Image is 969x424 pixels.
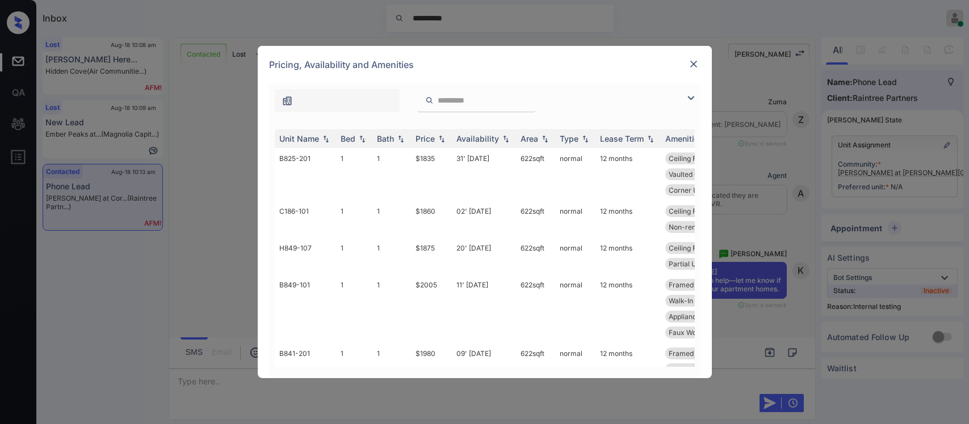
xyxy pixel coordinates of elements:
span: Framed Bathroom... [669,281,732,289]
td: 12 months [595,274,661,343]
td: C186-101 [275,201,336,238]
td: $1860 [411,201,452,238]
td: 622 sqft [516,238,555,274]
img: sorting [320,135,332,143]
td: $1875 [411,238,452,274]
span: Framed Bathroom... [669,349,732,358]
td: 622 sqft [516,201,555,238]
td: H849-107 [275,238,336,274]
td: 02' [DATE] [452,201,516,238]
div: Type [560,134,578,143]
div: Pricing, Availability and Amenities [258,46,712,83]
td: normal [555,238,595,274]
img: close [688,58,699,70]
td: 622 sqft [516,148,555,201]
td: 1 [336,274,372,343]
div: Amenities [665,134,703,143]
span: Ceiling Fan [669,154,704,163]
td: B825-201 [275,148,336,201]
div: Unit Name [279,134,319,143]
span: Appliance Packa... [669,312,728,321]
span: Walk-In Closets [669,365,719,374]
td: 1 [336,238,372,274]
div: Bed [341,134,355,143]
div: Price [416,134,435,143]
span: Ceiling Fan [669,207,704,215]
img: sorting [436,135,447,143]
img: sorting [395,135,406,143]
img: sorting [356,135,368,143]
td: 1 [336,201,372,238]
img: sorting [645,135,656,143]
span: Ceiling Fan [669,244,704,252]
span: Non-renovated C... [669,223,730,231]
td: 1 [372,274,411,343]
td: 20' [DATE] [452,238,516,274]
span: Corner Unit [669,186,706,194]
div: Lease Term [600,134,644,143]
img: sorting [580,135,591,143]
img: icon-zuma [684,91,698,105]
td: $1835 [411,148,452,201]
td: 622 sqft [516,274,555,343]
td: normal [555,274,595,343]
span: Vaulted Ceiling... [669,170,721,179]
td: normal [555,148,595,201]
td: 1 [372,201,411,238]
img: sorting [500,135,511,143]
div: Availability [456,134,499,143]
td: 1 [372,148,411,201]
td: 12 months [595,238,661,274]
td: $2005 [411,274,452,343]
span: Partial Upgrade [669,260,719,268]
img: icon-zuma [282,95,293,107]
td: 12 months [595,201,661,238]
td: normal [555,201,595,238]
td: 31' [DATE] [452,148,516,201]
td: 12 months [595,148,661,201]
td: 1 [372,238,411,274]
td: B849-101 [275,274,336,343]
img: icon-zuma [425,95,434,105]
td: 1 [336,148,372,201]
td: 11' [DATE] [452,274,516,343]
span: Walk-In Closets [669,296,719,305]
div: Bath [377,134,394,143]
span: Faux Wood Cover... [669,328,731,337]
div: Area [521,134,538,143]
img: sorting [539,135,551,143]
